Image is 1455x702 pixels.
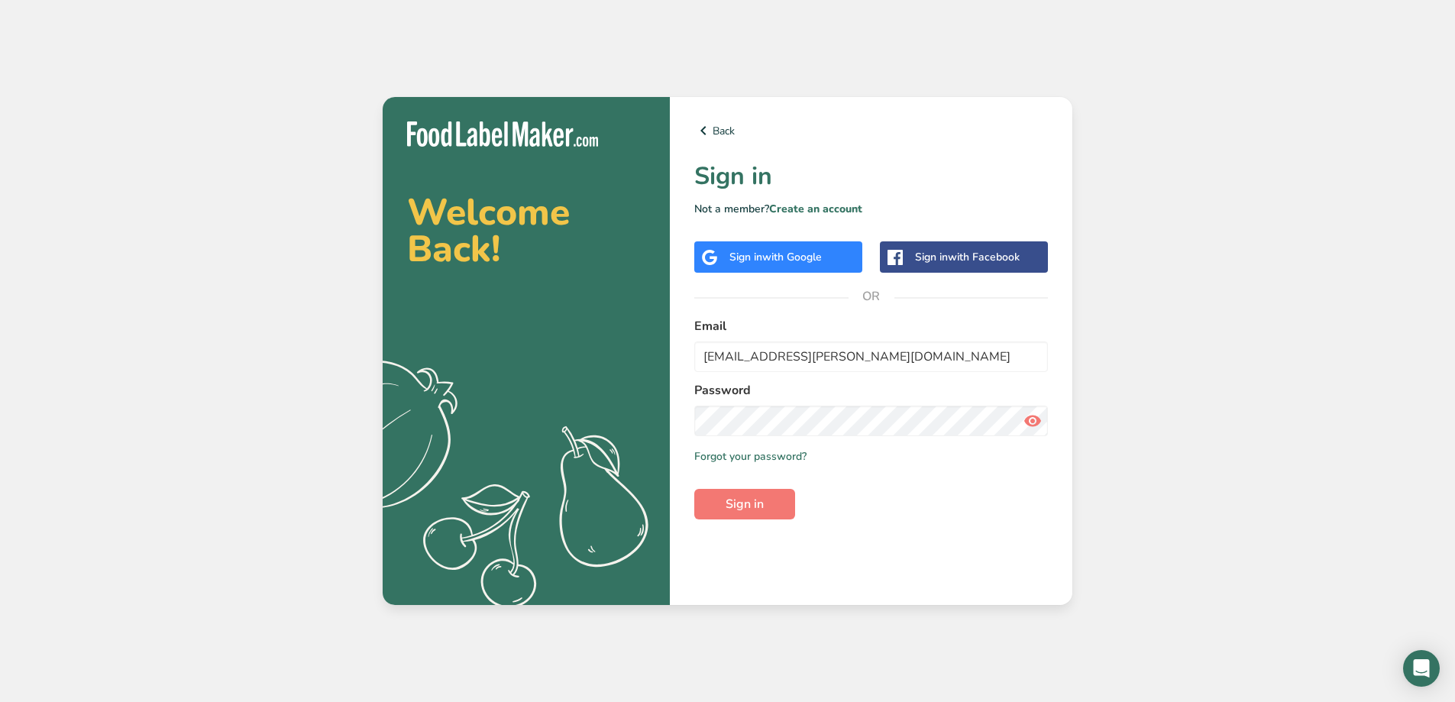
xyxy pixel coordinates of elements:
[1403,650,1440,687] div: Open Intercom Messenger
[407,121,598,147] img: Food Label Maker
[729,249,822,265] div: Sign in
[694,489,795,519] button: Sign in
[726,495,764,513] span: Sign in
[694,381,1048,400] label: Password
[694,448,807,464] a: Forgot your password?
[694,158,1048,195] h1: Sign in
[849,273,894,319] span: OR
[694,201,1048,217] p: Not a member?
[948,250,1020,264] span: with Facebook
[694,341,1048,372] input: Enter Your Email
[694,121,1048,140] a: Back
[762,250,822,264] span: with Google
[694,317,1048,335] label: Email
[407,194,645,267] h2: Welcome Back!
[915,249,1020,265] div: Sign in
[769,202,862,216] a: Create an account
